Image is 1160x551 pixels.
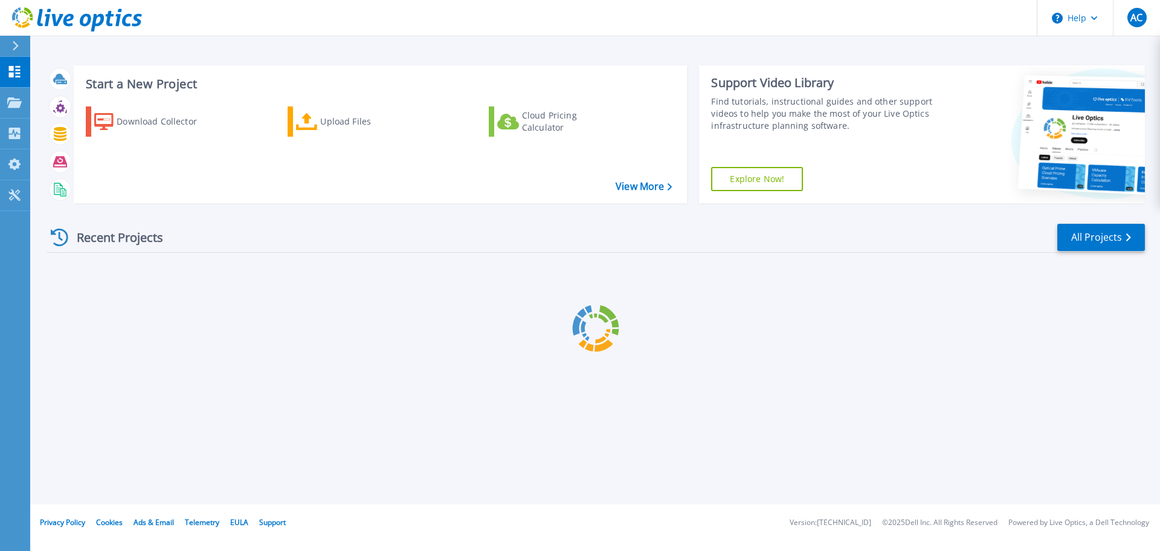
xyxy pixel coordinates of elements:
div: Support Video Library [711,75,938,91]
a: Privacy Policy [40,517,85,527]
div: Upload Files [320,109,417,134]
a: Ads & Email [134,517,174,527]
div: Cloud Pricing Calculator [522,109,619,134]
a: Cookies [96,517,123,527]
span: AC [1130,13,1142,22]
a: View More [616,181,672,192]
li: © 2025 Dell Inc. All Rights Reserved [882,519,997,527]
li: Powered by Live Optics, a Dell Technology [1008,519,1149,527]
a: EULA [230,517,248,527]
div: Recent Projects [47,223,179,252]
a: Cloud Pricing Calculator [489,106,623,137]
li: Version: [TECHNICAL_ID] [790,519,871,527]
a: Explore Now! [711,167,803,191]
a: All Projects [1057,224,1145,251]
a: Telemetry [185,517,219,527]
a: Download Collector [86,106,221,137]
h3: Start a New Project [86,77,672,91]
div: Find tutorials, instructional guides and other support videos to help you make the most of your L... [711,96,938,132]
a: Upload Files [288,106,422,137]
a: Support [259,517,286,527]
div: Download Collector [117,109,213,134]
